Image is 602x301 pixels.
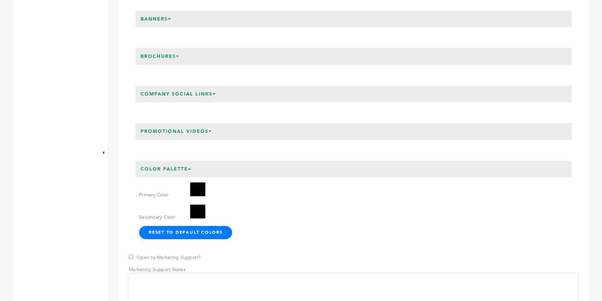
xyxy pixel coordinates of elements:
[129,266,185,273] label: Marketing Support Notes
[136,123,217,140] h3: Promotional Videos
[139,214,186,221] label: Secondary Color
[139,192,186,198] label: Primary Color
[136,86,221,103] h3: Company Social Links
[136,161,197,178] h3: Color Palette
[139,226,232,239] button: Reset to Default Colors
[136,48,185,65] h3: Brochures
[136,11,177,28] h3: Banners
[129,254,201,261] label: Open to Marketing Support?
[129,255,133,259] input: Open to Marketing Support?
